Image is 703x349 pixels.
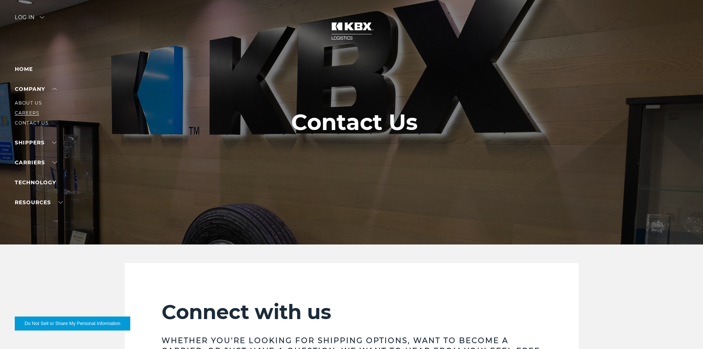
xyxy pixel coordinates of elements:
a: About Us [15,100,42,106]
a: Contact Us [15,120,48,126]
button: Do Not Sell or Share My Personal Information [15,317,130,331]
img: kbx logo [324,15,379,47]
h2: Connect with us [162,300,542,324]
h1: Contact Us [291,110,418,135]
a: Company [15,86,57,92]
div: Log in [15,15,44,25]
a: Home [15,66,33,72]
a: Carriers [15,159,57,166]
a: RESOURCES [15,199,63,206]
img: arrow [40,16,44,18]
a: SHIPPERS [15,139,56,146]
a: Careers [15,110,39,116]
a: Technology [15,179,56,186]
